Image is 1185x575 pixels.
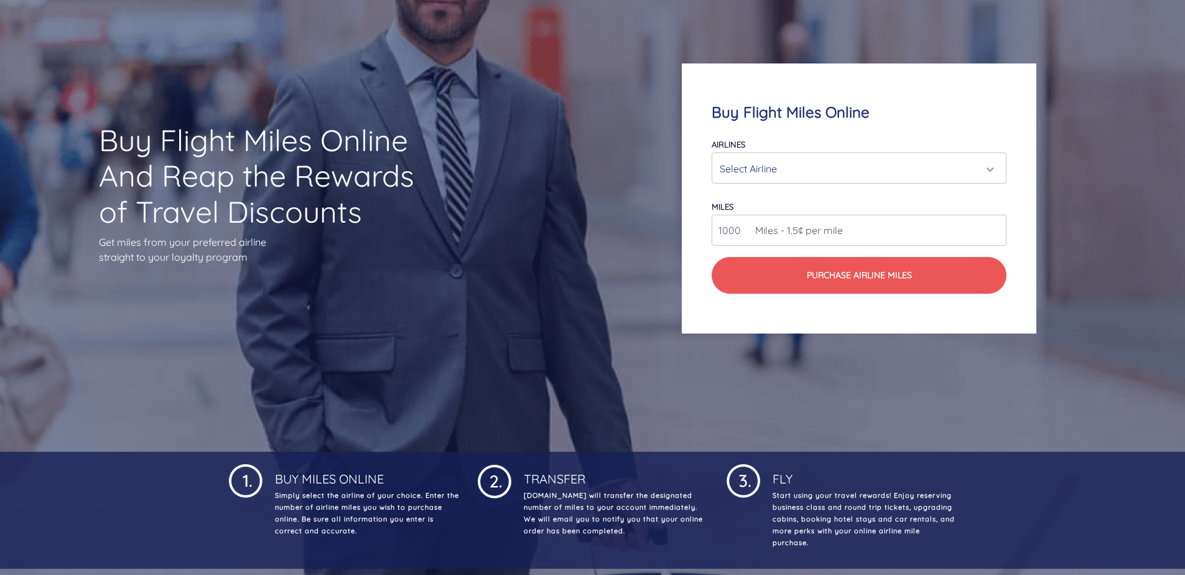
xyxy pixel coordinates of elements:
p: Start using your travel rewards! Enjoy reserving business class and round trip tickets, upgrading... [770,490,957,549]
img: 1 [727,462,760,498]
span: Miles - 1.5¢ per mile [749,223,843,238]
label: miles [712,202,733,212]
p: Simply select the airline of your choice. Enter the number of airline miles you wish to purchase ... [272,490,459,537]
h1: Buy Flight Miles Online And Reap the Rewards of Travel Discounts [99,123,435,230]
label: Airlines [712,139,745,149]
h4: Buy Miles Online [272,462,459,487]
button: Purchase Airline Miles [712,257,1006,294]
h4: Fly [770,462,957,487]
h4: Transfer [521,462,708,487]
img: 1 [229,462,263,498]
img: 1 [478,462,511,498]
h4: Buy Flight Miles Online [712,103,1006,121]
div: Select Airline [720,157,991,180]
button: Select Airline [712,152,1006,184]
p: Get miles from your preferred airline straight to your loyalty program [99,235,435,264]
p: [DOMAIN_NAME] will transfer the designated number of miles to your account immediately. We will e... [521,490,708,537]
